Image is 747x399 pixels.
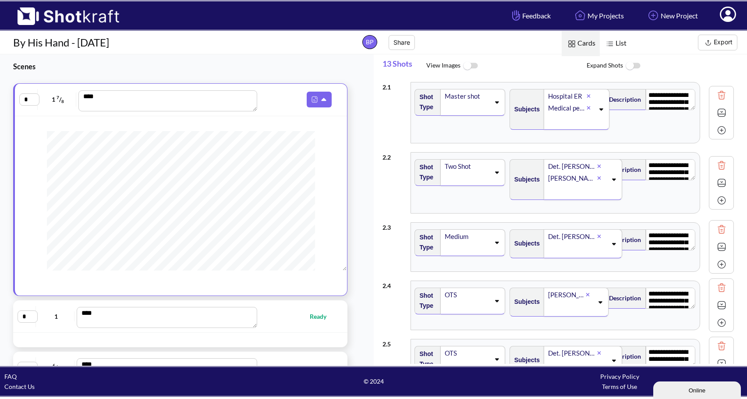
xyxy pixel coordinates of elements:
button: Export [698,35,737,50]
span: Subjects [510,102,540,117]
button: Share [389,35,415,50]
span: Subjects [510,236,540,251]
img: Add Icon [715,316,728,329]
div: Hospital ER [547,90,587,102]
a: My Projects [566,4,630,27]
img: ToggleOff Icon [460,57,480,75]
img: Expand Icon [715,240,728,253]
img: Trash Icon [715,159,728,172]
div: OTS [444,347,489,359]
div: 2 . 5 [382,335,407,349]
img: Expand Icon [715,176,728,189]
a: Contact Us [4,383,35,390]
span: Expand Shots [587,57,747,75]
span: Shot Type [415,90,436,114]
div: Medium [444,231,489,242]
div: Two Shot [444,160,489,172]
span: Shot Type [415,230,436,255]
iframe: chat widget [653,380,743,399]
span: Subjects [510,295,540,309]
img: Add Icon [715,124,728,137]
span: 13 Shots [382,54,426,78]
img: ToggleOff Icon [623,57,643,75]
div: 2 . 2 [382,148,407,162]
span: Description [605,349,641,363]
img: Hand Icon [510,8,522,23]
a: New Project [639,4,705,27]
img: Trash Icon [715,223,728,236]
span: Shot Type [415,289,436,313]
span: / [38,360,74,374]
div: Terms of Use [496,381,743,392]
span: BP [362,35,377,49]
img: Expand Icon [715,299,728,312]
img: Export Icon [703,37,714,48]
div: Master shot [444,90,489,102]
img: Add Icon [646,8,661,23]
div: Privacy Policy [496,371,743,381]
span: List [600,31,631,56]
span: 1 / [40,93,76,107]
span: Description [605,232,641,247]
span: View Images [426,57,587,75]
span: Cards [562,31,600,56]
img: Expand Icon [715,106,728,119]
div: 2 . 1 [382,78,407,92]
img: Expand Icon [715,357,728,370]
div: 2 . 3 [382,218,407,232]
span: Feedback [510,11,551,21]
span: Shot Type [415,347,436,371]
span: Description [605,291,641,305]
div: Medical personnel [547,102,587,114]
img: Card Icon [566,38,577,50]
span: Ready [310,311,335,321]
span: Shot Type [415,160,436,185]
span: Ready [310,363,335,373]
img: Trash Icon [715,281,728,294]
div: Det. [PERSON_NAME] [547,231,597,242]
span: Subjects [510,353,540,367]
span: Description [605,92,641,107]
div: Det. [PERSON_NAME] [547,347,597,359]
img: Pdf Icon [309,94,320,105]
img: Home Icon [573,8,588,23]
img: List Icon [604,38,616,50]
img: Add Icon [715,194,728,207]
div: OTS [444,289,489,301]
img: Trash Icon [715,89,728,102]
h3: Scenes [13,61,352,71]
span: 8 [61,99,64,104]
span: 6 [53,363,55,368]
div: 2 . 4 [382,276,407,291]
div: [PERSON_NAME] [547,289,586,301]
img: Trash Icon [715,339,728,353]
div: Det. [PERSON_NAME] [547,160,597,172]
span: Subjects [510,172,540,187]
span: 7 [57,95,59,100]
a: FAQ [4,373,17,380]
span: © 2024 [251,376,497,386]
span: 1 [38,311,74,321]
div: [PERSON_NAME] [547,172,597,184]
span: Description [605,162,641,177]
img: Add Icon [715,258,728,271]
